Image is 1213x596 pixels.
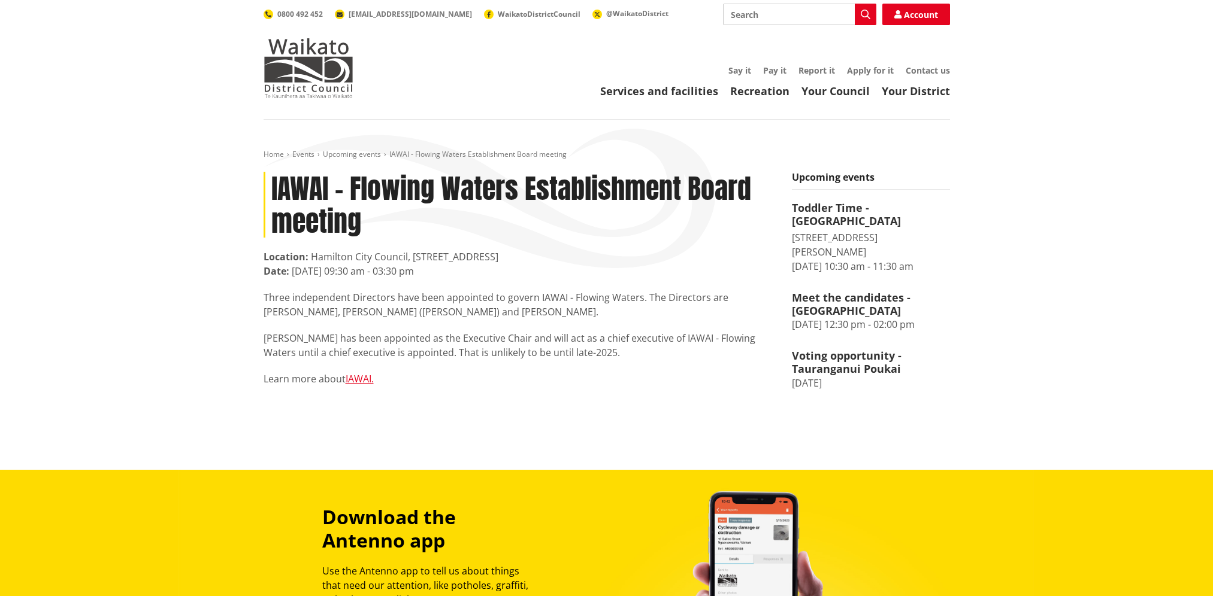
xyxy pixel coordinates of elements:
[264,372,774,386] p: Learn more about
[264,264,289,278] strong: Date:
[882,84,950,98] a: Your District
[346,372,374,385] a: IAWAI.
[792,349,950,375] h4: Voting opportunity - Tauranganui Poukai
[792,291,950,317] h4: Meet the candidates - [GEOGRAPHIC_DATA]
[264,250,308,263] strong: Location:
[484,9,580,19] a: WaikatoDistrictCouncil
[792,202,950,273] a: Toddler Time - [GEOGRAPHIC_DATA] [STREET_ADDRESS][PERSON_NAME] [DATE] 10:30 am - 11:30 am
[906,65,950,76] a: Contact us
[277,9,323,19] span: 0800 492 452
[792,349,950,390] a: Voting opportunity - Tauranganui Poukai [DATE]
[264,331,774,360] p: [PERSON_NAME] has been appointed as the Executive Chair and will act as a chief executive of IAWA...
[264,149,284,159] a: Home
[264,38,353,98] img: Waikato District Council - Te Kaunihera aa Takiwaa o Waikato
[723,4,876,25] input: Search input
[792,291,950,332] a: Meet the candidates - [GEOGRAPHIC_DATA] [DATE] 12:30 pm - 02:00 pm
[763,65,787,76] a: Pay it
[389,149,567,159] span: IAWAI - Flowing Waters Establishment Board meeting
[792,376,822,390] time: [DATE]
[798,65,835,76] a: Report it
[801,84,870,98] a: Your Council
[349,9,472,19] span: [EMAIL_ADDRESS][DOMAIN_NAME]
[264,9,323,19] a: 0800 492 452
[292,264,414,278] time: [DATE] 09:30 am - 03:30 pm
[592,8,668,19] a: @WaikatoDistrict
[292,149,314,159] a: Events
[792,260,913,273] time: [DATE] 10:30 am - 11:30 am
[335,9,472,19] a: [EMAIL_ADDRESS][DOMAIN_NAME]
[323,149,381,159] a: Upcoming events
[882,4,950,25] a: Account
[322,506,539,552] h3: Download the Antenno app
[264,290,774,319] p: Three independent Directors have been appointed to govern IAWAI - Flowing Waters. The Directors a...
[792,318,915,331] time: [DATE] 12:30 pm - 02:00 pm
[792,202,950,227] h4: Toddler Time - [GEOGRAPHIC_DATA]
[600,84,718,98] a: Services and facilities
[264,150,950,160] nav: breadcrumb
[264,172,774,238] h1: IAWAI - Flowing Waters Establishment Board meeting
[792,172,950,190] h5: Upcoming events
[728,65,751,76] a: Say it
[606,8,668,19] span: @WaikatoDistrict
[730,84,789,98] a: Recreation
[311,250,498,263] span: Hamilton City Council, [STREET_ADDRESS]
[847,65,894,76] a: Apply for it
[792,230,950,259] div: [STREET_ADDRESS][PERSON_NAME]
[498,9,580,19] span: WaikatoDistrictCouncil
